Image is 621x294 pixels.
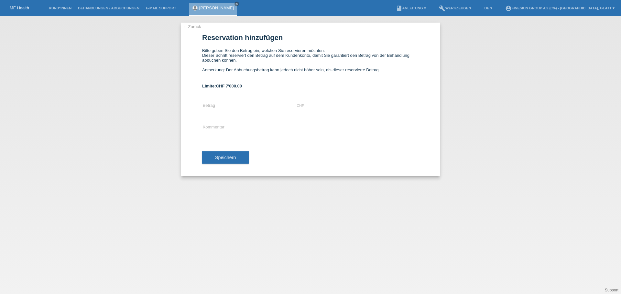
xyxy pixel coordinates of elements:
span: CHF 7'000.00 [216,84,242,88]
i: book [396,5,402,12]
a: ← Zurück [183,24,201,29]
a: Behandlungen / Abbuchungen [75,6,143,10]
div: CHF [297,104,304,107]
i: build [439,5,445,12]
h1: Reservation hinzufügen [202,34,419,42]
span: Speichern [215,155,236,160]
button: Speichern [202,151,249,164]
b: Limite: [202,84,242,88]
i: account_circle [505,5,512,12]
a: Support [605,288,618,292]
a: DE ▾ [481,6,495,10]
a: buildWerkzeuge ▾ [436,6,475,10]
a: account_circleFineSkin Group AG (0%) - [GEOGRAPHIC_DATA], Glatt ▾ [502,6,618,10]
a: E-Mail Support [143,6,180,10]
a: close [234,2,239,6]
a: MF Health [10,5,29,10]
a: [PERSON_NAME] [199,5,234,10]
i: close [235,2,238,5]
div: Bitte geben Sie den Betrag ein, welchen Sie reservieren möchten. Dieser Schritt reserviert den Be... [202,48,419,77]
a: bookAnleitung ▾ [393,6,429,10]
a: Kund*innen [46,6,75,10]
